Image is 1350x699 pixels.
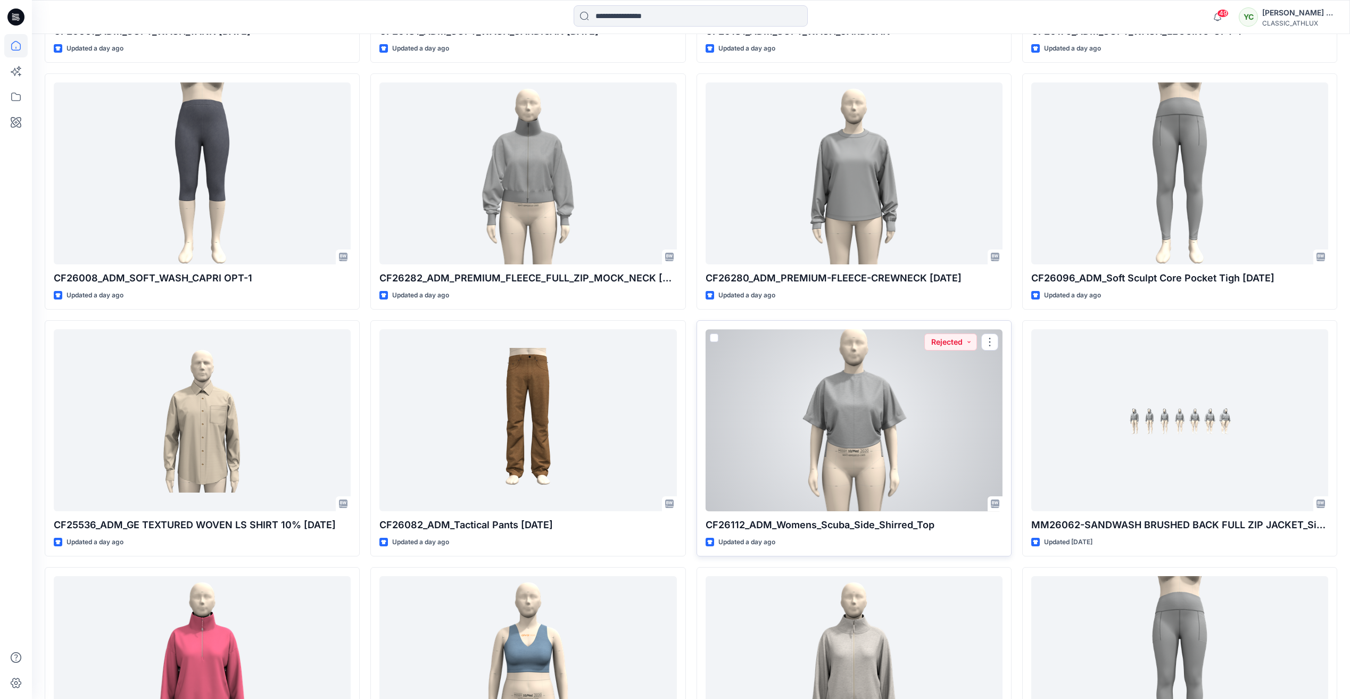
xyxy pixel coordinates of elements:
a: CF25536_ADM_GE TEXTURED WOVEN LS SHIRT 10% 10OCT25 [54,329,351,511]
a: CF26096_ADM_Soft Sculpt Core Pocket Tigh 11OCT25 [1031,82,1328,264]
p: Updated a day ago [718,43,775,54]
a: CF26082_ADM_Tactical Pants 10OCT25 [379,329,676,511]
a: CF26282_ADM_PREMIUM_FLEECE_FULL_ZIP_MOCK_NECK 11OCT25 [379,82,676,264]
a: CF26008_ADM_SOFT_WASH_CAPRI OPT-1 [54,82,351,264]
div: YC [1239,7,1258,27]
p: Updated a day ago [392,537,449,548]
p: Updated a day ago [1044,43,1101,54]
p: CF26082_ADM_Tactical Pants [DATE] [379,518,676,532]
p: Updated [DATE] [1044,537,1092,548]
p: Updated a day ago [1044,290,1101,301]
p: Updated a day ago [718,290,775,301]
p: Updated a day ago [718,537,775,548]
p: Updated a day ago [67,43,123,54]
p: CF26280_ADM_PREMIUM-FLEECE-CREWNECK [DATE] [706,271,1003,286]
span: 49 [1217,9,1229,18]
p: Updated a day ago [67,537,123,548]
p: CF25536_ADM_GE TEXTURED WOVEN LS SHIRT 10% [DATE] [54,518,351,532]
p: Updated a day ago [392,290,449,301]
div: CLASSIC_ATHLUX [1262,19,1337,27]
a: CF26112_ADM_Womens_Scuba_Side_Shirred_Top [706,329,1003,511]
p: CF26096_ADM_Soft Sculpt Core Pocket Tigh [DATE] [1031,271,1328,286]
p: CF26008_ADM_SOFT_WASH_CAPRI OPT-1 [54,271,351,286]
p: Updated a day ago [67,290,123,301]
p: Updated a day ago [392,43,449,54]
p: CF26282_ADM_PREMIUM_FLEECE_FULL_ZIP_MOCK_NECK [DATE] [379,271,676,286]
a: CF26280_ADM_PREMIUM-FLEECE-CREWNECK 11OCT25 [706,82,1003,264]
p: CF26112_ADM_Womens_Scuba_Side_Shirred_Top [706,518,1003,532]
p: MM26062-SANDWASH BRUSHED BACK FULL ZIP JACKET_Size Set [1031,518,1328,532]
div: [PERSON_NAME] Cfai [1262,6,1337,19]
a: MM26062-SANDWASH BRUSHED BACK FULL ZIP JACKET_Size Set [1031,329,1328,511]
